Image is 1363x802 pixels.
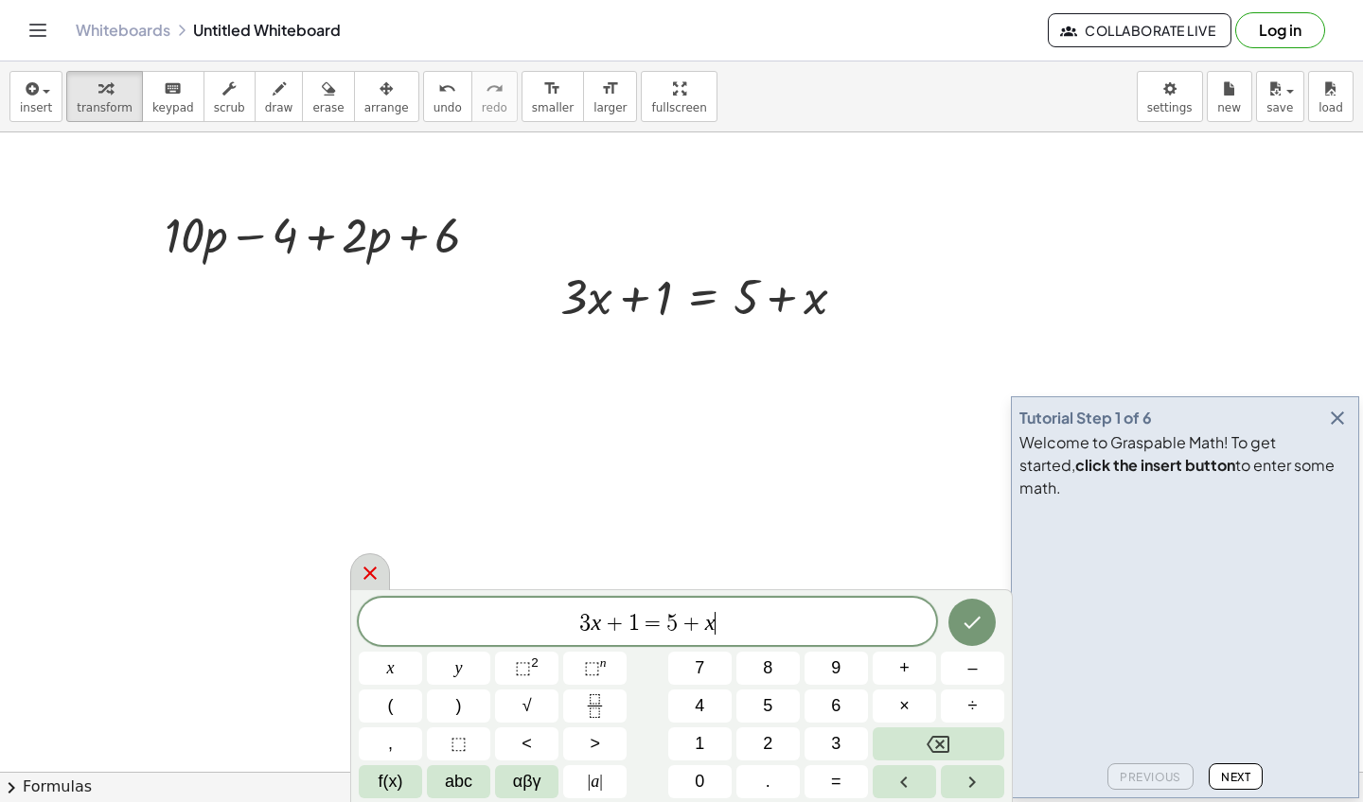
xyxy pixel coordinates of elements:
button: insert [9,71,62,122]
span: draw [265,101,293,114]
button: Greek alphabet [495,765,558,798]
button: Absolute value [563,765,627,798]
span: 7 [695,655,704,681]
span: fullscreen [651,101,706,114]
button: load [1308,71,1354,122]
button: 4 [668,689,732,723]
span: redo [482,101,507,114]
button: fullscreen [641,71,717,122]
span: ( [388,693,394,719]
span: load [1319,101,1343,114]
span: Collaborate Live [1064,22,1215,39]
button: Minus [941,652,1004,685]
button: Functions [359,765,422,798]
span: abc [445,769,472,794]
span: αβγ [513,769,541,794]
span: save [1266,101,1293,114]
span: 6 [831,693,841,719]
span: | [588,772,592,791]
span: 5 [763,693,772,719]
button: 1 [668,727,732,760]
button: Next [1209,763,1263,790]
button: undoundo [423,71,472,122]
button: redoredo [471,71,518,122]
button: settings [1137,71,1203,122]
button: , [359,727,422,760]
span: 0 [695,769,704,794]
button: 2 [736,727,800,760]
span: a [588,769,603,794]
button: Times [873,689,936,723]
span: 8 [763,655,772,681]
i: redo [486,78,504,100]
button: arrange [354,71,419,122]
span: 1 [695,731,704,757]
b: click the insert button [1075,455,1235,475]
button: 3 [805,727,868,760]
span: + [601,612,628,635]
button: Toggle navigation [23,15,53,45]
button: scrub [204,71,256,122]
var: x [591,610,601,635]
button: Square root [495,689,558,723]
button: Backspace [873,727,1004,760]
sup: n [600,655,607,670]
span: keypad [152,101,194,114]
span: undo [434,101,462,114]
button: erase [302,71,354,122]
button: format_sizesmaller [522,71,584,122]
span: settings [1147,101,1193,114]
button: y [427,652,490,685]
span: > [590,731,600,757]
span: transform [77,101,133,114]
button: save [1256,71,1304,122]
button: 8 [736,652,800,685]
button: format_sizelarger [583,71,637,122]
button: Squared [495,652,558,685]
button: Left arrow [873,765,936,798]
span: 4 [695,693,704,719]
i: format_size [601,78,619,100]
span: √ [522,693,532,719]
button: keyboardkeypad [142,71,204,122]
span: y [455,655,463,681]
span: ) [456,693,462,719]
button: 9 [805,652,868,685]
span: × [899,693,910,719]
span: new [1217,101,1241,114]
span: . [766,769,770,794]
span: arrange [364,101,409,114]
button: Collaborate Live [1048,13,1231,47]
a: Whiteboards [76,21,170,40]
span: , [388,731,393,757]
button: 0 [668,765,732,798]
button: Placeholder [427,727,490,760]
span: insert [20,101,52,114]
span: smaller [532,101,574,114]
span: ⬚ [584,658,600,677]
button: Done [948,599,996,646]
button: transform [66,71,143,122]
span: = [640,612,667,635]
button: draw [255,71,304,122]
i: keyboard [164,78,182,100]
button: 5 [736,689,800,723]
button: ( [359,689,422,723]
span: = [831,769,841,794]
span: erase [312,101,344,114]
button: Divide [941,689,1004,723]
button: 6 [805,689,868,723]
span: + [899,655,910,681]
span: ​ [715,612,716,635]
button: Greater than [563,727,627,760]
span: scrub [214,101,245,114]
span: x [387,655,395,681]
span: 2 [763,731,772,757]
button: Alphabet [427,765,490,798]
span: larger [593,101,627,114]
button: Right arrow [941,765,1004,798]
button: Equals [805,765,868,798]
sup: 2 [531,655,539,670]
var: x [705,610,716,635]
span: – [967,655,977,681]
